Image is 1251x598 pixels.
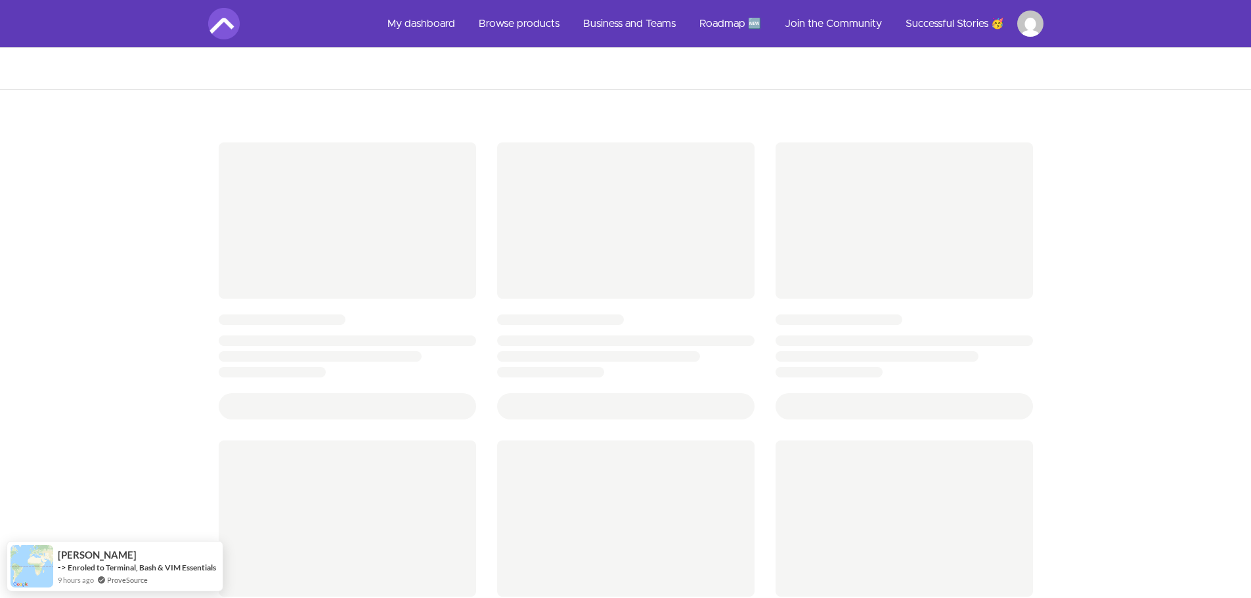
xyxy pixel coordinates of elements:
a: Successful Stories 🥳 [895,8,1015,39]
img: provesource social proof notification image [11,545,53,587]
span: -> [58,562,66,572]
img: Profile image for Raj Sivakumar [1017,11,1043,37]
a: Enroled to Terminal, Bash & VIM Essentials [68,562,216,573]
a: Join the Community [774,8,892,39]
a: Browse products [468,8,570,39]
a: ProveSource [107,574,148,586]
span: 9 hours ago [58,574,94,586]
a: Roadmap 🆕 [689,8,772,39]
a: Business and Teams [573,8,686,39]
nav: Main [377,8,1043,39]
span: [PERSON_NAME] [58,549,137,561]
a: My dashboard [377,8,466,39]
img: Amigoscode logo [208,8,240,39]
